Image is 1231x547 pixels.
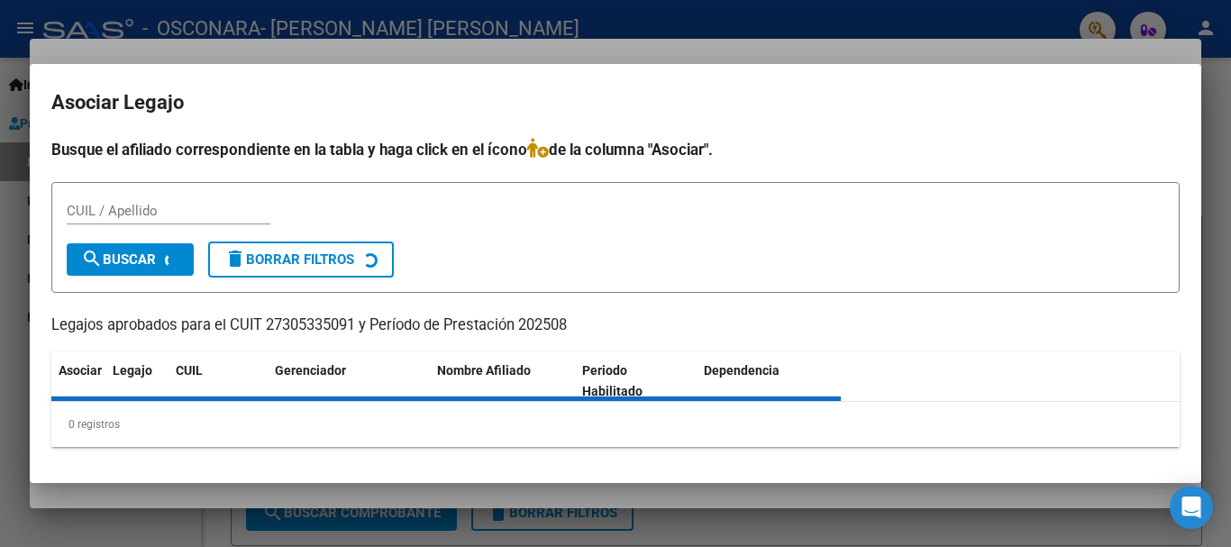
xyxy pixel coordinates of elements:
div: 0 registros [51,402,1180,447]
datatable-header-cell: Periodo Habilitado [575,351,697,411]
span: Nombre Afiliado [437,363,531,378]
span: CUIL [176,363,203,378]
span: Legajo [113,363,152,378]
span: Buscar [81,251,156,268]
mat-icon: search [81,248,103,269]
span: Dependencia [704,363,780,378]
h2: Asociar Legajo [51,86,1180,120]
div: Open Intercom Messenger [1170,486,1213,529]
button: Borrar Filtros [208,242,394,278]
span: Periodo Habilitado [582,363,643,398]
span: Asociar [59,363,102,378]
button: Buscar [67,243,194,276]
datatable-header-cell: Asociar [51,351,105,411]
datatable-header-cell: Gerenciador [268,351,430,411]
p: Legajos aprobados para el CUIT 27305335091 y Período de Prestación 202508 [51,315,1180,337]
datatable-header-cell: Legajo [105,351,169,411]
datatable-header-cell: CUIL [169,351,268,411]
datatable-header-cell: Nombre Afiliado [430,351,575,411]
datatable-header-cell: Dependencia [697,351,842,411]
span: Borrar Filtros [224,251,354,268]
h4: Busque el afiliado correspondiente en la tabla y haga click en el ícono de la columna "Asociar". [51,138,1180,161]
mat-icon: delete [224,248,246,269]
span: Gerenciador [275,363,346,378]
